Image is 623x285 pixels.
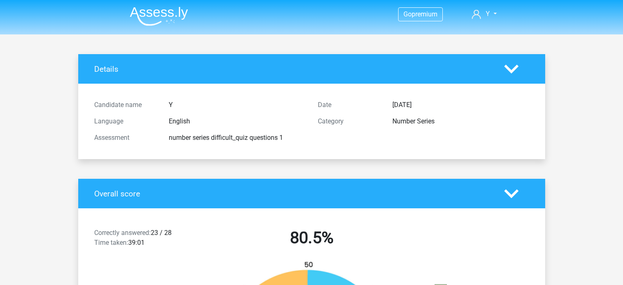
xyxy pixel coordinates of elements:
[386,100,535,110] div: [DATE]
[88,116,163,126] div: Language
[88,228,200,251] div: 23 / 28 39:01
[163,116,312,126] div: English
[88,100,163,110] div: Candidate name
[94,64,492,74] h4: Details
[94,189,492,198] h4: Overall score
[386,116,535,126] div: Number Series
[399,9,442,20] a: Gopremium
[469,9,500,19] a: Y
[130,7,188,26] img: Assessly
[412,10,437,18] span: premium
[312,116,386,126] div: Category
[312,100,386,110] div: Date
[403,10,412,18] span: Go
[163,100,312,110] div: Y
[206,228,417,248] h2: 80.5%
[163,133,312,143] div: number series difficult_quiz questions 1
[94,239,128,246] span: Time taken:
[88,133,163,143] div: Assessment
[486,10,490,18] span: Y
[94,229,151,237] span: Correctly answered:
